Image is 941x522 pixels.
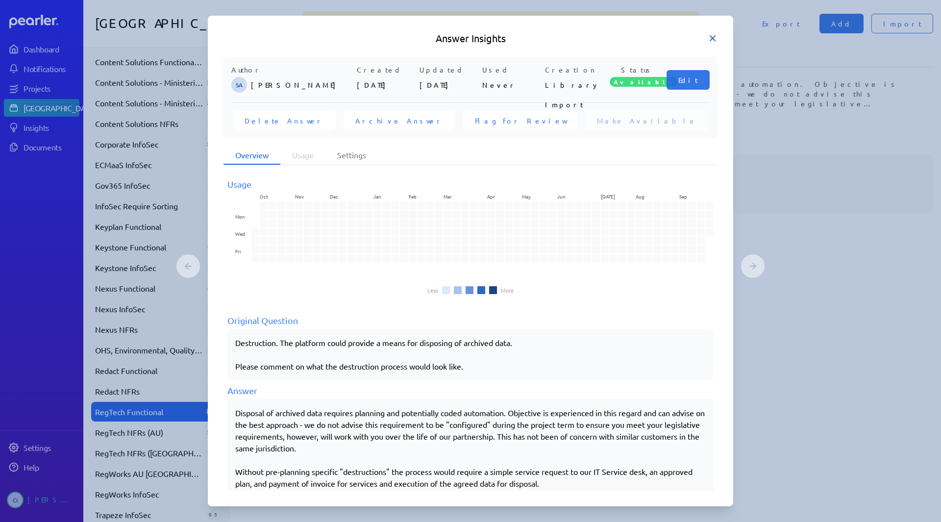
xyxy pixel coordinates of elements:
[325,146,378,165] li: Settings
[355,116,444,125] span: Archive Answer
[667,70,710,90] button: Edit
[482,75,541,95] p: Never
[344,111,455,130] button: Archive Answer
[235,337,706,372] p: Destruction. The platform could provide a means for disposing of archived data. Please comment on...
[231,65,353,75] p: Author
[227,177,714,191] div: Usage
[678,75,698,85] span: Edit
[420,65,478,75] p: Updated
[233,111,336,130] button: Delete Answer
[487,193,495,200] text: Apr
[545,75,604,95] p: Library Import
[522,193,531,200] text: May
[176,254,200,278] button: Previous Answer
[409,193,417,200] text: Feb
[444,193,452,200] text: Mar
[235,248,241,255] text: Fri
[608,65,667,75] p: Status
[741,254,765,278] button: Next Answer
[251,75,353,95] p: [PERSON_NAME]
[223,146,280,165] li: Overview
[482,65,541,75] p: Used
[610,77,677,87] span: Available
[557,193,566,200] text: Jun
[357,65,416,75] p: Created
[235,213,245,220] text: Mon
[420,75,478,95] p: [DATE]
[280,146,325,165] li: Usage
[223,31,718,45] h5: Answer Insights
[501,287,514,293] li: More
[463,111,577,130] button: Flag for Review
[585,111,708,130] button: Make Available
[679,193,687,200] text: Sep
[373,193,381,200] text: Jan
[295,193,304,200] text: Nov
[601,193,615,200] text: [DATE]
[330,193,338,200] text: Dec
[245,116,324,125] span: Delete Answer
[231,77,247,93] span: Steve Ackermann
[227,314,714,327] div: Original Question
[235,230,245,237] text: Wed
[227,384,714,397] div: Answer
[597,116,696,125] span: Make Available
[427,287,438,293] li: Less
[636,193,644,200] text: Aug
[235,407,706,489] div: Disposal of archived data requires planning and potentially coded automation. Objective is experi...
[357,75,416,95] p: [DATE]
[260,193,268,200] text: Oct
[545,65,604,75] p: Creation
[475,116,566,125] span: Flag for Review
